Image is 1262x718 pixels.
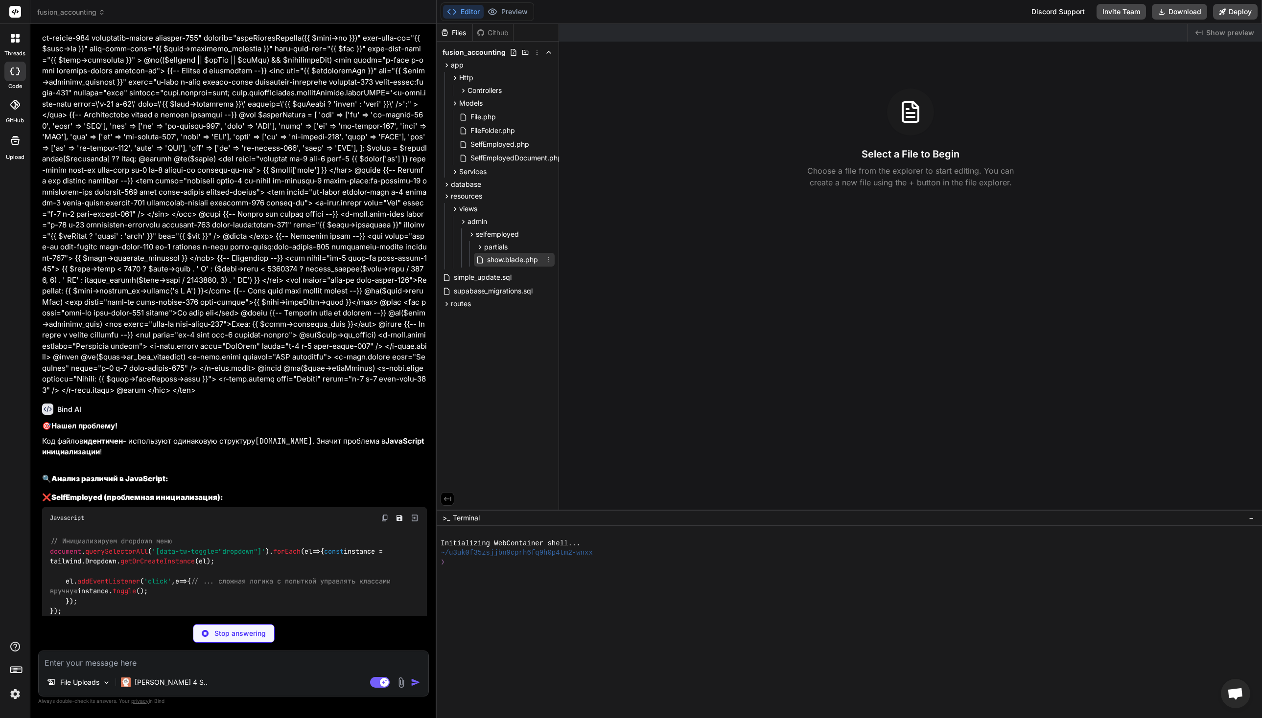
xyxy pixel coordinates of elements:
span: Dropdown [85,557,117,565]
h3: Select a File to Begin [862,147,959,161]
span: FileFolder.php [469,125,516,136]
span: document [50,547,81,556]
span: ~/u3uk0f35zsjjbn9cprh6fq9h0p4tm2-wnxx [441,548,593,558]
img: Pick Models [102,678,111,687]
span: resources [451,191,482,201]
button: Save file [393,511,406,525]
span: Http [459,73,473,83]
span: SelfEmployed.php [469,138,530,150]
span: fusion_accounting [37,7,105,17]
button: − [1247,510,1256,526]
span: Initializing WebContainer shell... [441,539,580,548]
img: copy [381,514,389,522]
span: Show preview [1206,28,1254,38]
button: Deploy [1213,4,1258,20]
label: Upload [6,153,24,161]
span: − [1249,513,1254,523]
label: GitHub [6,116,24,125]
h2: 🔍 [42,473,427,485]
span: admin [467,217,487,226]
p: Always double-check its answers. Your in Bind [38,696,429,706]
span: => [175,577,187,585]
span: app [451,60,464,70]
div: Discord Support [1026,4,1091,20]
img: settings [7,686,23,702]
span: toggle [113,587,136,596]
button: Download [1152,4,1207,20]
span: getOrCreateInstance [120,557,195,565]
span: const [324,547,344,556]
div: Files [437,28,472,38]
p: Choose a file from the explorer to start editing. You can create a new file using the + button in... [801,165,1020,188]
img: Open in Browser [410,514,419,522]
span: '[data-tw-toggle="dropdown"]' [152,547,265,556]
span: views [459,204,477,214]
span: fusion_accounting [443,47,506,57]
div: Open chat [1221,679,1250,708]
strong: идентичен [83,436,123,446]
p: 🎯 [42,421,427,432]
span: ❯ [441,558,444,567]
span: privacy [131,698,149,704]
span: e [175,577,179,585]
span: addEventListener [77,577,140,585]
span: database [451,179,481,189]
img: icon [411,677,421,687]
strong: SelfEmployed (проблемная инициализация): [51,493,223,502]
div: Github [473,28,513,38]
span: File.php [469,111,497,123]
span: simple_update.sql [453,271,513,283]
span: partials [484,242,508,252]
span: SelfEmployedDocument.php [469,152,563,164]
span: Terminal [453,513,480,523]
span: // ... сложная логика с попыткой управлять классами вручную [50,577,395,595]
img: Claude 4 Sonnet [121,677,131,687]
span: selfemployed [476,229,519,239]
span: >_ [443,513,450,523]
button: Invite Team [1097,4,1146,20]
span: // Инициализируем dropdown меню [50,537,172,546]
span: querySelectorAll [85,547,148,556]
label: threads [4,49,25,58]
span: Controllers [467,86,502,95]
span: forEach [273,547,301,556]
span: Models [459,98,483,108]
label: code [8,82,22,90]
p: Код файлов - используют одинаковую структуру . Значит проблема в ! [42,436,427,458]
code: [DOMAIN_NAME] [255,436,312,446]
img: attachment [396,677,407,688]
span: routes [451,299,471,309]
p: Stop answering [214,628,266,638]
span: el [304,547,312,556]
h3: ❌ [42,492,427,503]
strong: Анализ различий в JavaScript: [51,474,168,483]
p: File Uploads [60,677,99,687]
code: . ( ). ( { instance = tailwind. . (el); el. ( , { instance. (); }); }); [50,536,395,616]
button: Editor [443,5,484,19]
span: => [304,547,320,556]
span: Services [459,167,487,177]
strong: Нашел проблему! [51,421,117,430]
span: 'click' [144,577,171,585]
span: Javascript [50,514,84,522]
p: [PERSON_NAME] 4 S.. [135,677,208,687]
button: Preview [484,5,532,19]
span: supabase_migrations.sql [453,285,534,297]
h6: Bind AI [57,404,81,414]
span: show.blade.php [486,254,539,266]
